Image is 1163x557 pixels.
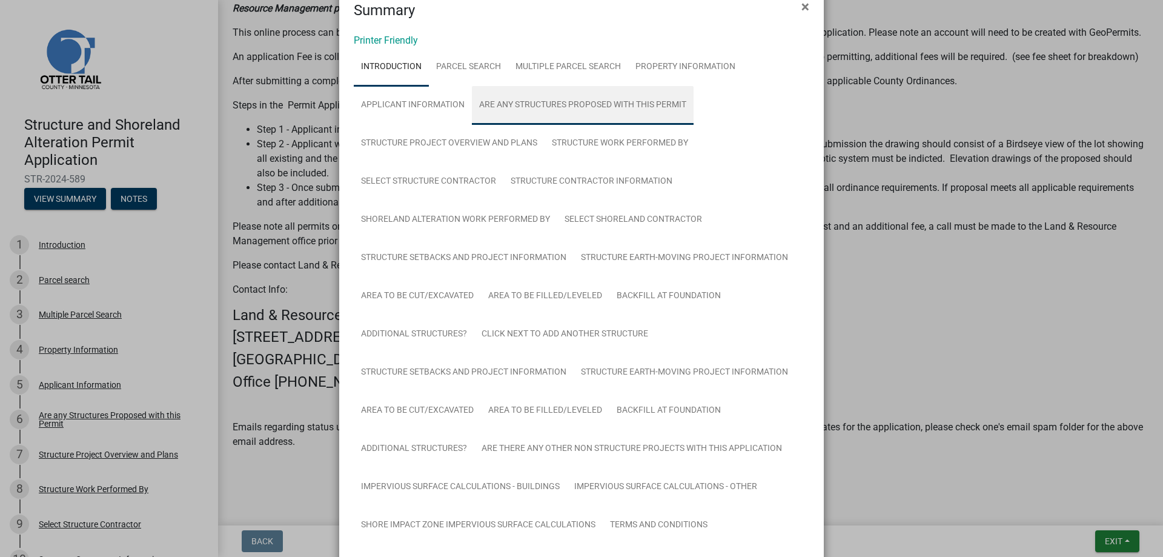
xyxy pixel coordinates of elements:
a: Structure Work Performed By [545,124,695,163]
a: Select Structure Contractor [354,162,503,201]
a: Structure Contractor Information [503,162,680,201]
a: Structure Setbacks and project information [354,353,574,392]
a: Impervious Surface Calculations - Buildings [354,468,567,507]
a: Are there any other non structure projects with this application [474,430,789,469]
a: Terms and Conditions [603,506,715,545]
a: Multiple Parcel Search [508,48,628,87]
a: Are any Structures Proposed with this Permit [472,86,694,125]
a: Shore Impact Zone Impervious Surface Calculations [354,506,603,545]
a: Area to be Cut/Excavated [354,277,481,316]
a: Additional Structures? [354,315,474,354]
a: Additional Structures? [354,430,474,469]
a: Shoreland Alteration Work Performed By [354,201,557,239]
a: Area to be Filled/Leveled [481,277,609,316]
a: Area to be Filled/Leveled [481,392,609,430]
a: Property Information [628,48,743,87]
a: Impervious Surface Calculations - Other [567,468,764,507]
a: Parcel search [429,48,508,87]
a: Select Shoreland Contractor [557,201,709,239]
a: Structure Earth-Moving Project Information [574,353,795,392]
a: Applicant Information [354,86,472,125]
a: Printer Friendly [354,35,418,46]
a: Structure Setbacks and project information [354,239,574,278]
a: Backfill at foundation [609,277,728,316]
a: Click Next to add another structure [474,315,655,354]
a: Structure Project Overview and Plans [354,124,545,163]
a: Area to be Cut/Excavated [354,392,481,430]
a: Backfill at foundation [609,392,728,430]
a: Structure Earth-Moving Project Information [574,239,795,278]
a: Introduction [354,48,429,87]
